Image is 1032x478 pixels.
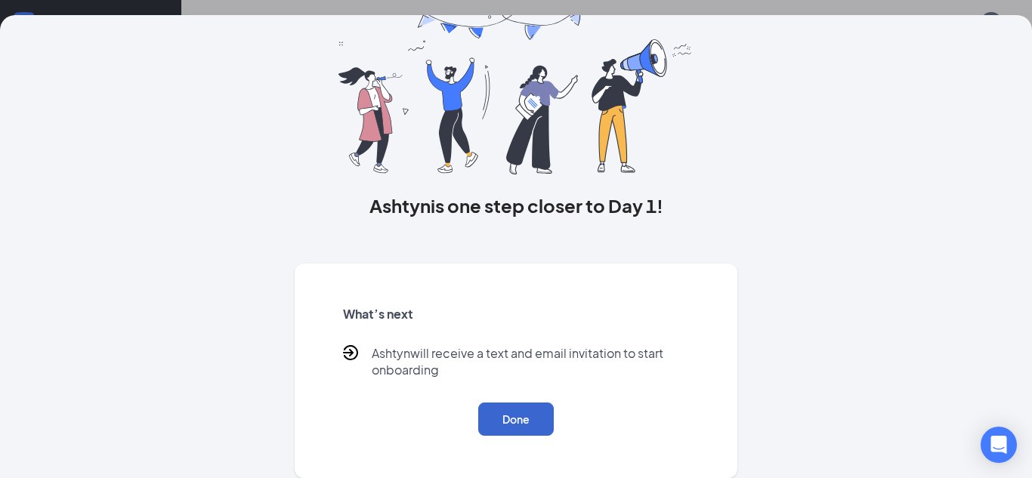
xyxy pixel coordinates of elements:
div: Open Intercom Messenger [981,427,1017,463]
p: Ashtyn will receive a text and email invitation to start onboarding [372,345,690,378]
button: Done [478,402,554,436]
img: you are all set [338,5,693,174]
h5: What’s next [343,306,690,322]
h3: Ashtyn is one step closer to Day 1! [295,193,738,218]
